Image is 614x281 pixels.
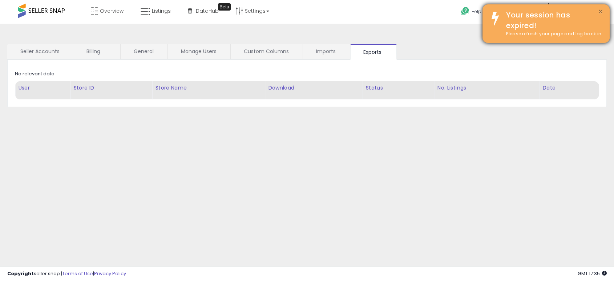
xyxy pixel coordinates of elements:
[350,44,397,60] a: Exports
[598,7,603,16] button: ×
[168,44,230,59] a: Manage Users
[268,84,359,92] div: Download
[461,7,470,16] i: Get Help
[7,270,34,277] strong: Copyright
[455,1,494,24] a: Help
[15,71,54,78] div: No relevant data
[62,270,93,277] a: Terms of Use
[501,10,604,31] div: Your session has expired!
[501,31,604,37] div: Please refresh your page and log back in
[73,84,149,92] div: Store ID
[18,84,67,92] div: User
[7,44,73,59] a: Seller Accounts
[365,84,431,92] div: Status
[100,7,124,15] span: Overview
[121,44,167,59] a: General
[303,44,349,59] a: Imports
[472,8,481,15] span: Help
[7,270,126,277] div: seller snap | |
[73,44,120,59] a: Billing
[94,270,126,277] a: Privacy Policy
[578,270,607,277] span: 2025-10-13 17:35 GMT
[196,7,219,15] span: DataHub
[542,84,596,92] div: Date
[152,7,171,15] span: Listings
[437,84,537,92] div: No. Listings
[155,84,262,92] div: Store Name
[231,44,302,59] a: Custom Columns
[218,3,231,11] div: Tooltip anchor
